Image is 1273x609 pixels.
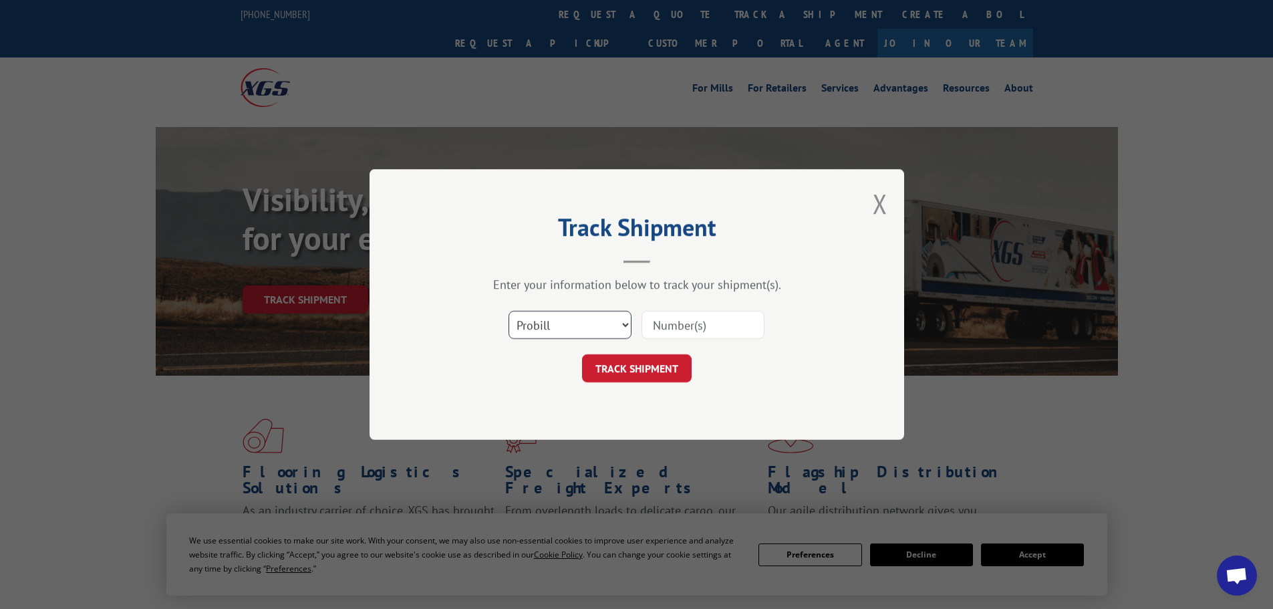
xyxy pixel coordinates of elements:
[582,354,692,382] button: TRACK SHIPMENT
[642,311,764,339] input: Number(s)
[873,186,887,221] button: Close modal
[436,277,837,292] div: Enter your information below to track your shipment(s).
[436,218,837,243] h2: Track Shipment
[1217,556,1257,596] div: Open chat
